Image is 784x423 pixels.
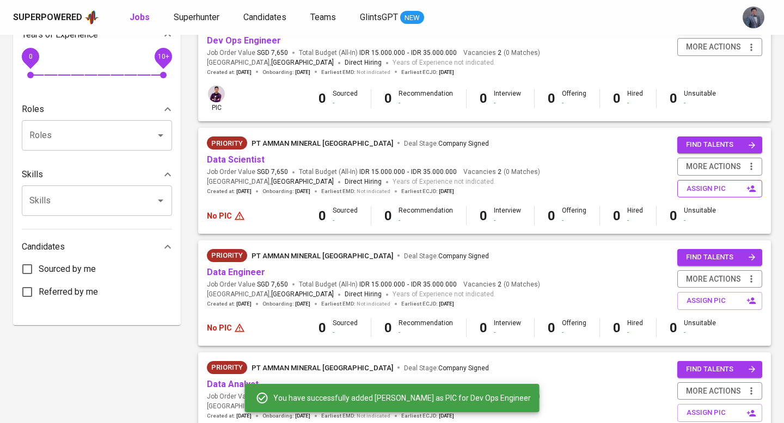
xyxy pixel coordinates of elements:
[273,393,531,403] span: You have successfully added [PERSON_NAME] as PIC for Dev Ops Engineer
[684,328,716,337] div: -
[207,289,334,300] span: [GEOGRAPHIC_DATA] ,
[22,168,43,181] p: Skills
[384,320,392,335] b: 0
[299,48,457,58] span: Total Budget (All-In)
[84,9,99,26] img: app logo
[613,208,621,223] b: 0
[438,252,489,260] span: Company Signed
[22,240,65,253] p: Candidates
[401,412,454,420] span: Earliest ECJD :
[670,208,677,223] b: 0
[401,188,454,195] span: Earliest ECJD :
[345,290,382,298] span: Direct Hiring
[480,91,487,106] b: 0
[399,319,453,337] div: Recommendation
[22,98,172,120] div: Roles
[494,206,521,225] div: Interview
[686,139,756,151] span: find talents
[357,188,390,195] span: Not indicated
[439,69,454,76] span: [DATE]
[174,11,222,24] a: Superhunter
[207,154,265,165] a: Data Scientist
[687,407,755,419] span: assign pic
[686,40,741,54] span: more actions
[494,328,521,337] div: -
[157,52,169,60] span: 10+
[562,328,586,337] div: -
[627,319,643,337] div: Hired
[130,11,152,24] a: Jobs
[548,208,555,223] b: 0
[22,164,172,185] div: Skills
[401,300,454,308] span: Earliest ECJD :
[562,206,586,225] div: Offering
[496,167,501,177] span: 2
[627,206,643,225] div: Hired
[686,384,741,398] span: more actions
[252,139,393,147] span: PT Amman Mineral [GEOGRAPHIC_DATA]
[677,292,762,310] button: assign pic
[687,295,755,307] span: assign pic
[687,183,755,195] span: assign pic
[243,11,289,24] a: Candidates
[677,180,762,198] button: assign pic
[243,12,286,22] span: Candidates
[686,272,741,286] span: more actions
[22,236,172,258] div: Candidates
[400,13,424,23] span: NEW
[207,138,247,149] span: Priority
[153,128,168,143] button: Open
[670,91,677,106] b: 0
[207,280,288,289] span: Job Order Value
[345,178,382,185] span: Direct Hiring
[494,89,521,108] div: Interview
[252,364,393,372] span: PT Amman Mineral [GEOGRAPHIC_DATA]
[321,69,390,76] span: Earliest EMD :
[207,361,247,374] div: New Job received from Demand Team
[295,412,310,420] span: [DATE]
[684,89,716,108] div: Unsuitable
[399,206,453,225] div: Recommendation
[463,48,540,58] span: Vacancies ( 0 Matches )
[627,98,643,108] div: -
[359,280,405,289] span: IDR 15.000.000
[411,48,457,58] span: IDR 35.000.000
[496,48,501,58] span: 2
[548,91,555,106] b: 0
[295,69,310,76] span: [DATE]
[207,210,232,221] p: No PIC
[677,136,762,153] button: find talents
[438,140,489,147] span: Company Signed
[207,267,265,277] a: Data Engineer
[299,280,457,289] span: Total Budget (All-In)
[684,216,716,225] div: -
[207,322,232,333] p: No PIC
[439,300,454,308] span: [DATE]
[333,216,358,225] div: -
[384,208,392,223] b: 0
[207,167,288,177] span: Job Order Value
[686,160,741,173] span: more actions
[743,7,764,28] img: jhon@glints.com
[404,252,489,260] span: Deal Stage :
[39,285,98,298] span: Referred by me
[357,300,390,308] span: Not indicated
[677,249,762,266] button: find talents
[496,280,501,289] span: 2
[207,379,259,389] a: Data Analyst
[271,58,334,69] span: [GEOGRAPHIC_DATA]
[463,167,540,177] span: Vacancies ( 0 Matches )
[262,412,310,420] span: Onboarding :
[399,89,453,108] div: Recommendation
[684,206,716,225] div: Unsuitable
[262,69,310,76] span: Onboarding :
[439,412,454,420] span: [DATE]
[207,362,247,373] span: Priority
[207,48,288,58] span: Job Order Value
[548,320,555,335] b: 0
[677,158,762,176] button: more actions
[494,216,521,225] div: -
[207,300,252,308] span: Created at :
[393,177,495,188] span: Years of Experience not indicated.
[207,69,252,76] span: Created at :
